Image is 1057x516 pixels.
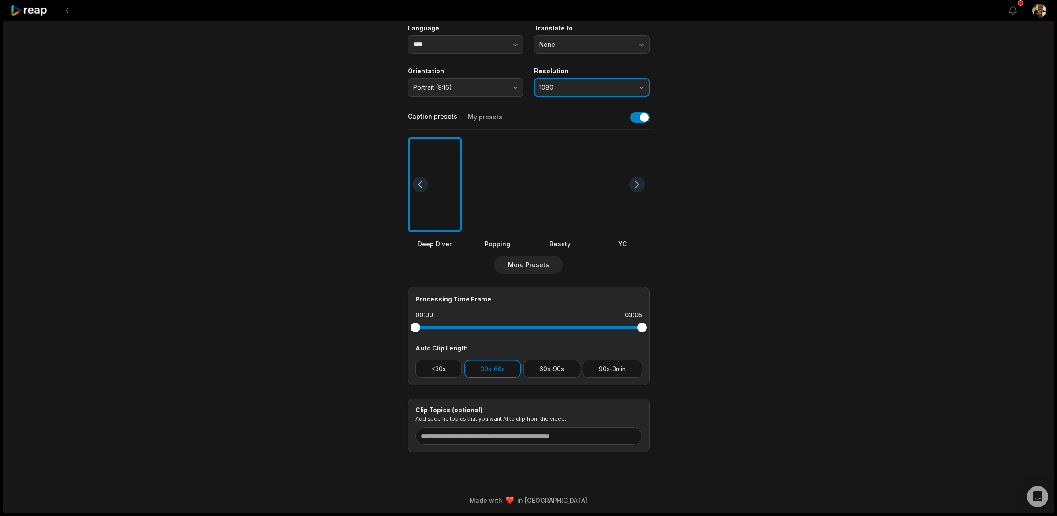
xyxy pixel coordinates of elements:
button: My presets [468,113,502,129]
div: Processing Time Frame [415,294,642,304]
button: Portrait (9:16) [408,78,523,97]
div: 03:05 [625,311,642,320]
span: Portrait (9:16) [413,83,506,91]
div: Popping [471,239,524,249]
label: Orientation [408,67,523,75]
label: Language [408,24,523,32]
div: Deep Diver [408,239,462,249]
p: Add specific topics that you want AI to clip from the video. [415,415,642,422]
button: 1080 [534,78,650,97]
div: Made with in [GEOGRAPHIC_DATA] [11,496,1046,505]
label: Translate to [534,24,650,32]
button: More Presets [494,256,563,274]
button: 90s-3min [583,360,642,378]
div: Clip Topics (optional) [415,406,642,414]
div: Open Intercom Messenger [1027,486,1048,507]
button: 60s-90s [523,360,580,378]
span: 1080 [539,83,632,91]
button: 30s-60s [464,360,521,378]
div: Beasty [533,239,587,249]
button: Caption presets [408,112,457,129]
span: None [539,41,632,49]
img: heart emoji [506,497,514,505]
button: <30s [415,360,462,378]
label: Resolution [534,67,650,75]
div: 00:00 [415,311,433,320]
div: YC [596,239,650,249]
div: Auto Clip Length [415,343,642,353]
button: None [534,35,650,54]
